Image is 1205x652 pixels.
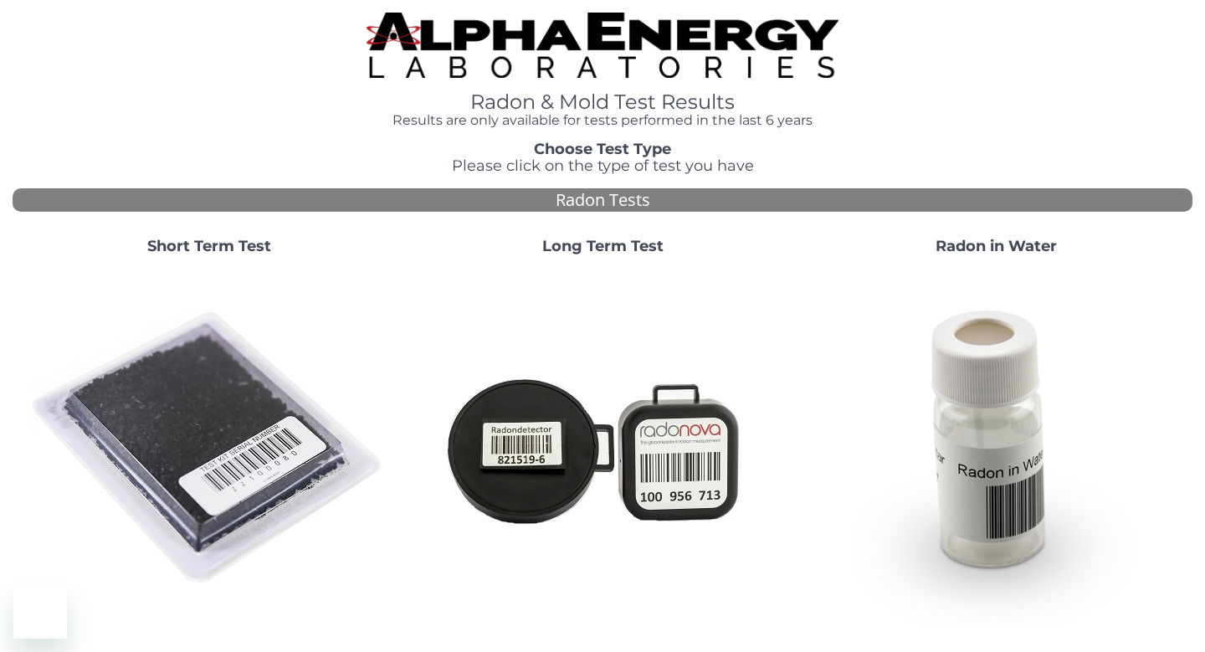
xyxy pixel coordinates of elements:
[534,140,671,158] strong: Choose Test Type
[367,13,838,78] img: TightCrop.jpg
[367,91,838,113] h1: Radon & Mold Test Results
[147,237,271,255] strong: Short Term Test
[29,269,389,629] img: ShortTerm.jpg
[13,188,1192,213] div: Radon Tests
[936,237,1057,255] strong: Radon in Water
[367,113,838,128] h4: Results are only available for tests performed in the last 6 years
[452,157,754,175] span: Please click on the type of test you have
[423,269,782,629] img: Radtrak2vsRadtrak3.jpg
[13,585,67,639] iframe: Button to launch messaging window
[542,237,664,255] strong: Long Term Test
[816,269,1176,629] img: RadoninWater.jpg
